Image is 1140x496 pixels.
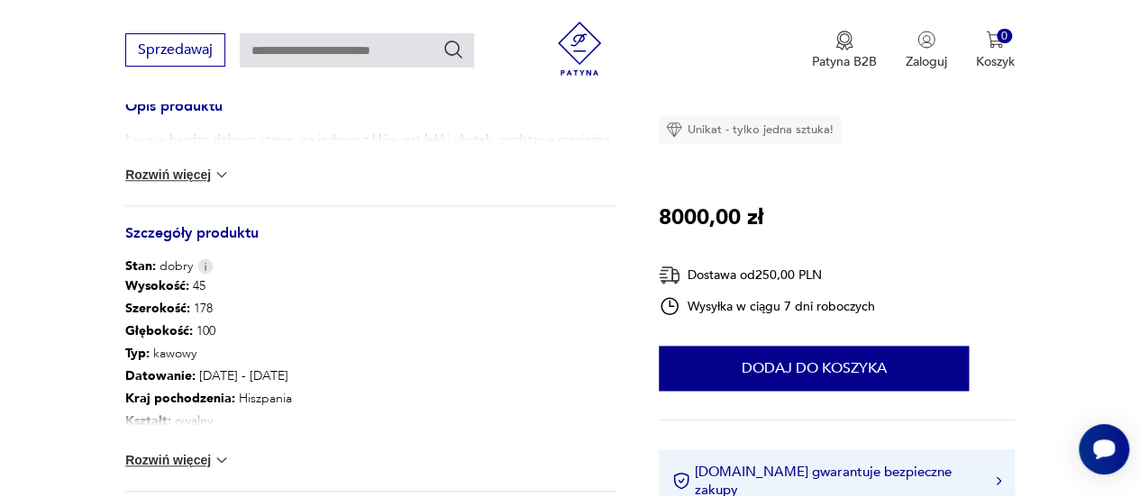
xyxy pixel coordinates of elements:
a: Sprzedawaj [125,45,225,58]
b: Szerokość : [125,300,190,317]
b: Wysokość : [125,277,189,294]
b: Kraj pochodzenia : [125,390,235,407]
div: Unikat - tylko jedna sztuka! [659,116,841,143]
button: Zaloguj [906,31,947,70]
button: Rozwiń więcej [125,451,230,469]
button: 0Koszyk [976,31,1015,70]
img: chevron down [213,451,231,469]
img: Ikona koszyka [986,31,1004,49]
p: 8000,00 zł [659,201,763,235]
p: kawowy [125,343,380,365]
button: Patyna B2B [812,31,877,70]
div: Dostawa od 250,00 PLN [659,264,875,286]
button: Dodaj do koszyka [659,346,969,391]
button: Sprzedawaj [125,33,225,67]
b: Głębokość : [125,322,193,339]
img: Ikona dostawy [659,264,680,286]
iframe: Smartsupp widget button [1079,424,1129,474]
p: Koszyk [976,53,1015,70]
p: 100 [125,320,380,343]
h3: Opis produktu [125,101,616,131]
img: Ikona certyfikatu [672,472,690,490]
img: Ikona strzałki w prawo [996,476,1001,485]
div: Wysyłka w ciągu 7 dni roboczych [659,295,875,317]
p: Hiszpania [125,388,380,410]
img: Ikonka użytkownika [917,31,935,49]
img: Ikona medalu [835,31,853,50]
span: dobry [125,257,193,275]
p: [DATE] - [DATE] [125,365,380,388]
p: Ława w bardzo dobrym stanie, na jednym z kłów jest lekki ubytek, podstawa mosiężna [125,131,610,149]
a: Ikona medaluPatyna B2B [812,31,877,70]
img: chevron down [213,166,231,184]
b: Stan: [125,257,156,275]
h3: Szczegóły produktu [125,228,616,257]
button: Szukaj [442,39,464,60]
p: 178 [125,298,380,320]
b: Typ : [125,345,150,362]
p: 45 [125,275,380,298]
p: Zaloguj [906,53,947,70]
img: Ikona diamentu [666,122,682,138]
div: 0 [997,29,1012,44]
b: Kształt : [125,412,171,429]
b: Datowanie : [125,367,196,384]
img: Patyna - sklep z meblami i dekoracjami vintage [552,22,606,76]
img: Info icon [197,258,214,274]
button: Rozwiń więcej [125,166,230,184]
p: Patyna B2B [812,53,877,70]
p: owalny [125,410,380,433]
